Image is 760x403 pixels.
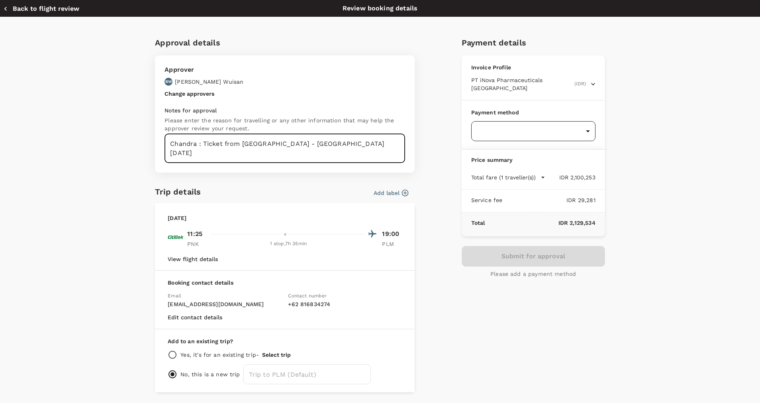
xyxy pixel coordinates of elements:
span: Contact number [288,293,327,299]
p: PNK [187,240,207,248]
button: Back to flight review [3,5,79,13]
h6: Approval details [155,36,415,49]
input: Trip to PLM (Default) [243,364,371,384]
span: (IDR) [574,80,586,88]
p: 11:25 [187,229,202,239]
p: [DATE] [168,214,186,222]
p: IDR 2,100,253 [545,173,595,181]
p: Payment method [471,108,595,116]
p: Please add a payment method [490,270,576,278]
span: Email [168,293,181,299]
span: PT iNova Pharmaceuticals [GEOGRAPHIC_DATA] [471,76,573,92]
p: [EMAIL_ADDRESS][DOMAIN_NAME] [168,300,282,308]
p: [PERSON_NAME] Wuisan [175,78,243,86]
button: Change approvers [165,90,214,97]
p: 19:00 [382,229,402,239]
p: BW [165,79,172,85]
p: Review booking details [343,4,417,13]
p: Add to an existing trip? [168,337,402,345]
button: View flight details [168,256,218,262]
p: Total fare (1 traveller(s)) [471,173,536,181]
p: Approver [165,65,243,75]
p: Notes for approval [165,106,405,114]
p: No, this is a new trip [180,370,240,378]
p: PLM [382,240,402,248]
textarea: Chandra : Ticket from [GEOGRAPHIC_DATA] - [GEOGRAPHIC_DATA] [DATE] [165,134,405,163]
p: Yes, it's for an existing trip - [180,351,259,359]
button: PT iNova Pharmaceuticals [GEOGRAPHIC_DATA](IDR) [471,76,595,92]
p: Price summary [471,156,595,164]
p: Booking contact details [168,279,402,287]
p: Service fee [471,196,503,204]
p: Total [471,219,485,227]
div: 1 stop , 7h 35min [212,240,364,248]
p: + 62 816834274 [288,300,402,308]
h6: Trip details [155,185,201,198]
p: Please enter the reason for travelling or any other information that may help the approver review... [165,116,405,132]
h6: Payment details [462,36,605,49]
button: Edit contact details [168,314,222,320]
button: Total fare (1 traveller(s)) [471,173,545,181]
button: Select trip [262,352,291,358]
div: ​ [471,121,595,141]
img: QG [168,229,184,245]
p: IDR 2,129,534 [485,219,595,227]
p: Invoice Profile [471,63,595,71]
button: Add label [374,189,408,197]
p: IDR 29,281 [502,196,595,204]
